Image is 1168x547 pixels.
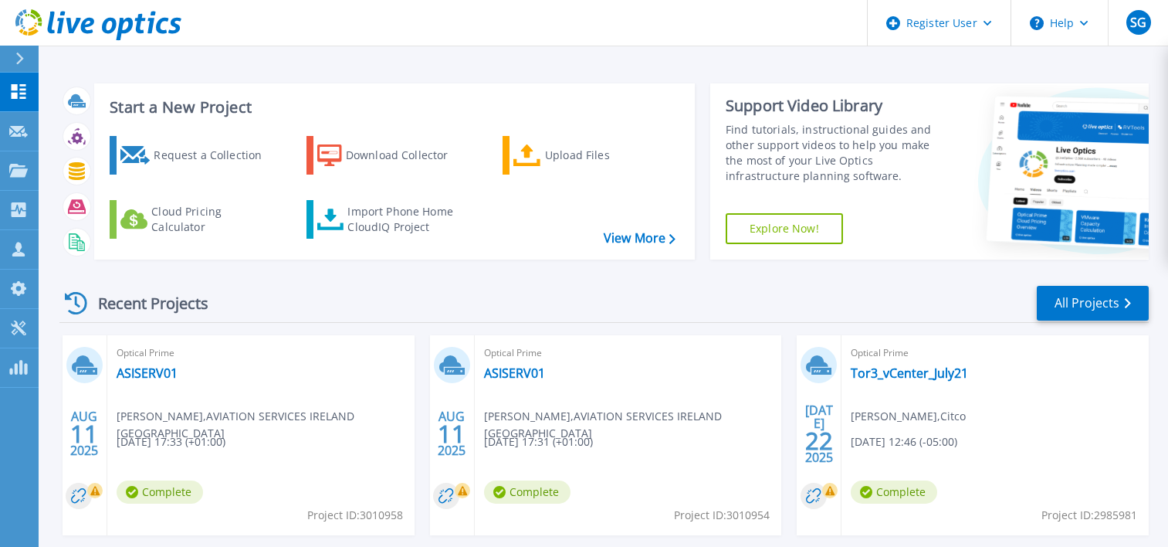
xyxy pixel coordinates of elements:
span: Project ID: 3010954 [674,507,770,524]
div: Cloud Pricing Calculator [151,204,275,235]
span: Project ID: 2985981 [1041,507,1137,524]
a: Explore Now! [726,213,843,244]
div: [DATE] 2025 [804,406,834,462]
span: Optical Prime [484,345,773,362]
a: ASISERV01 [484,365,545,381]
span: [PERSON_NAME] , AVIATION SERVICES IRELAND [GEOGRAPHIC_DATA] [117,408,415,442]
span: SG [1130,16,1146,29]
a: Request a Collection [110,136,282,175]
span: Complete [484,481,570,504]
span: [DATE] 12:46 (-05:00) [851,433,957,450]
div: Find tutorials, instructional guides and other support videos to help you make the most of your L... [726,122,946,184]
span: Complete [851,481,937,504]
span: Project ID: 3010958 [307,507,403,524]
span: [DATE] 17:33 (+01:00) [117,433,225,450]
span: Optical Prime [851,345,1139,362]
div: AUG 2025 [437,406,466,462]
a: Cloud Pricing Calculator [110,200,282,239]
div: Support Video Library [726,96,946,116]
span: 11 [70,427,98,440]
div: Download Collector [346,140,469,171]
div: Import Phone Home CloudIQ Project [347,204,468,235]
span: 11 [438,427,466,440]
span: [DATE] 17:31 (+01:00) [484,433,593,450]
div: Request a Collection [154,140,277,171]
span: Complete [117,481,203,504]
h3: Start a New Project [110,99,675,116]
span: [PERSON_NAME] , Citco [851,408,966,425]
a: View More [604,231,675,246]
div: Upload Files [545,140,669,171]
a: All Projects [1037,286,1149,321]
a: Upload Files [503,136,675,175]
a: Tor3_vCenter_July21 [851,365,968,381]
span: 22 [805,434,833,447]
span: [PERSON_NAME] , AVIATION SERVICES IRELAND [GEOGRAPHIC_DATA] [484,408,782,442]
div: AUG 2025 [69,406,99,462]
span: Optical Prime [117,345,405,362]
div: Recent Projects [59,284,229,322]
a: Download Collector [306,136,479,175]
a: ASISERV01 [117,365,178,381]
